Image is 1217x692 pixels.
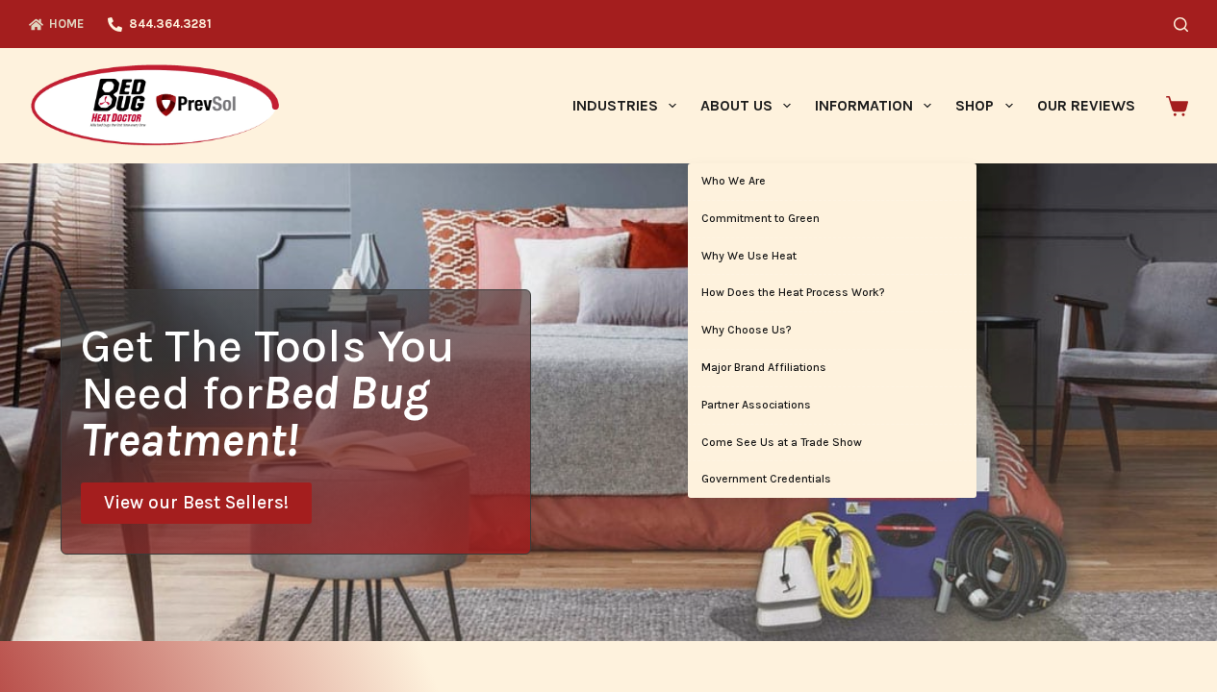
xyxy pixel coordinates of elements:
[688,48,802,163] a: About Us
[1174,17,1188,32] button: Search
[688,238,976,275] a: Why We Use Heat
[81,322,529,463] h1: Get The Tools You Need for
[803,48,944,163] a: Information
[688,275,976,311] a: How Does the Heat Process Work?
[688,387,976,424] a: Partner Associations
[560,48,688,163] a: Industries
[29,63,281,149] img: Prevsol/Bed Bug Heat Doctor
[688,201,976,237] a: Commitment to Green
[81,365,429,467] i: Bed Bug Treatment!
[688,350,976,386] a: Major Brand Affiliations
[1025,48,1147,163] a: Our Reviews
[944,48,1025,163] a: Shop
[688,163,976,200] a: Who We Are
[104,494,289,512] span: View our Best Sellers!
[560,48,1147,163] nav: Primary
[688,312,976,349] a: Why Choose Us?
[81,482,312,524] a: View our Best Sellers!
[688,425,976,461] a: Come See Us at a Trade Show
[688,461,976,498] a: Government Credentials
[15,8,73,65] button: Open LiveChat chat widget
